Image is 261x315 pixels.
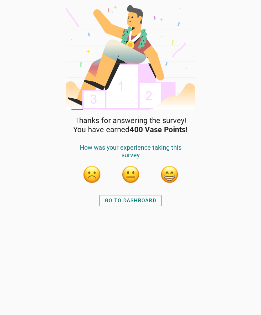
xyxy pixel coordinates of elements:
[75,116,187,125] span: Thanks for answering the survey!
[100,195,161,206] button: GO TO DASHBOARD
[130,125,188,134] strong: 400 Vase Points!
[72,144,189,165] div: How was your experience taking this survey
[73,125,188,134] span: You have earned
[105,197,156,204] div: GO TO DASHBOARD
